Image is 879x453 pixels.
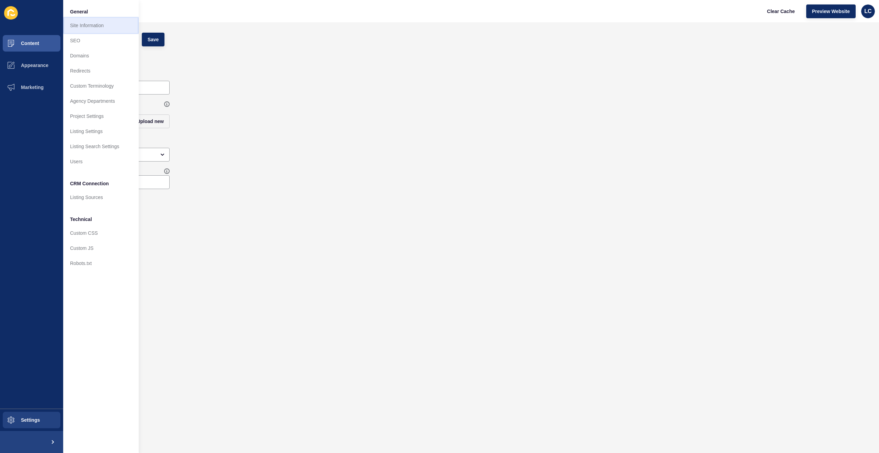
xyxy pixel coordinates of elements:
a: Project Settings [63,109,139,124]
span: Technical [70,216,92,223]
a: Custom CSS [63,225,139,241]
span: CRM Connection [70,180,109,187]
a: Redirects [63,63,139,78]
a: Site Information [63,18,139,33]
a: Listing Settings [63,124,139,139]
span: Clear Cache [767,8,795,15]
a: Listing Search Settings [63,139,139,154]
a: Robots.txt [63,256,139,271]
button: Preview Website [806,4,856,18]
a: SEO [63,33,139,48]
a: Agency Departments [63,93,139,109]
a: Custom Terminology [63,78,139,93]
button: Save [142,33,165,46]
button: Clear Cache [761,4,801,18]
span: Preview Website [812,8,850,15]
span: Upload new [137,118,164,125]
span: Save [148,36,159,43]
span: LC [864,8,871,15]
a: Domains [63,48,139,63]
a: Custom JS [63,241,139,256]
button: Upload new [131,114,170,128]
span: General [70,8,88,15]
a: Users [63,154,139,169]
a: Listing Sources [63,190,139,205]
